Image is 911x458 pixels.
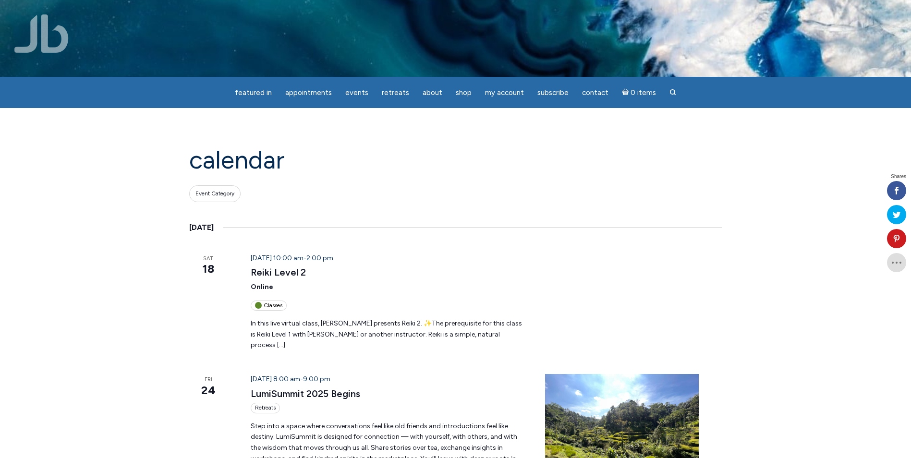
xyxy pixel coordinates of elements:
span: 2:00 pm [306,254,333,262]
a: Cart0 items [616,83,662,102]
a: Events [340,84,374,102]
a: Appointments [279,84,338,102]
div: Classes [251,301,287,311]
span: [DATE] 10:00 am [251,254,304,262]
time: - [251,254,333,262]
span: 18 [189,261,228,277]
span: Subscribe [537,88,569,97]
span: Appointments [285,88,332,97]
i: Cart [622,88,631,97]
span: Events [345,88,368,97]
a: Reiki Level 2 [251,266,306,278]
span: [DATE] 8:00 am [251,375,300,383]
span: Online [251,283,273,291]
a: Shop [450,84,477,102]
a: My Account [479,84,530,102]
a: Subscribe [532,84,574,102]
a: LumiSummit 2025 Begins [251,388,360,400]
span: Shop [456,88,472,97]
a: Contact [576,84,614,102]
span: Sat [189,255,228,263]
span: About [423,88,442,97]
img: Jamie Butler. The Everyday Medium [14,14,69,53]
span: Event Category [195,190,234,198]
h1: Calendar [189,146,722,174]
span: 0 items [631,89,656,96]
span: Contact [582,88,608,97]
span: 24 [189,382,228,398]
button: Event Category [189,185,241,202]
p: In this live virtual class, [PERSON_NAME] presents Reiki 2. ✨The prerequisite for this class is R... [251,318,522,351]
a: About [417,84,448,102]
time: - [251,375,330,383]
span: featured in [235,88,272,97]
span: Fri [189,376,228,384]
span: Retreats [382,88,409,97]
a: featured in [229,84,278,102]
span: Shares [891,174,906,179]
span: 9:00 pm [303,375,330,383]
a: Retreats [376,84,415,102]
time: [DATE] [189,221,214,234]
span: My Account [485,88,524,97]
div: Retreats [251,403,280,413]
